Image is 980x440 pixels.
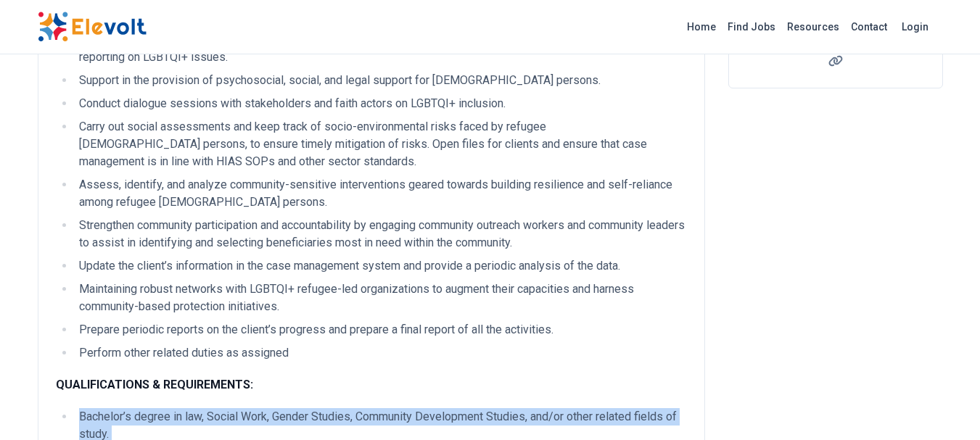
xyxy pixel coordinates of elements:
a: Login [893,12,937,41]
li: Perform other related duties as assigned [75,344,687,362]
li: Maintaining robust networks with LGBTQI+ refugee-led organizations to augment their capacities an... [75,281,687,315]
li: Support in the provision of psychosocial, social, and legal support for [DEMOGRAPHIC_DATA] persons. [75,72,687,89]
strong: QUALIFICATIONS & REQUIREMENTS: [56,378,253,391]
a: Find Jobs [722,15,781,38]
li: Conduct dialogue sessions with stakeholders and faith actors on LGBTQI+ inclusion. [75,95,687,112]
li: Carry out social assessments and keep track of socio-environmental risks faced by refugee [DEMOGR... [75,118,687,170]
li: Prepare periodic reports on the client’s progress and prepare a final report of all the activities. [75,321,687,339]
a: Contact [845,15,893,38]
li: Update the client’s information in the case management system and provide a periodic analysis of ... [75,257,687,275]
a: Resources [781,15,845,38]
a: Home [681,15,722,38]
li: Strengthen community participation and accountability by engaging community outreach workers and ... [75,217,687,252]
img: Elevolt [38,12,147,42]
li: Assess, identify, and analyze community-sensitive interventions geared towards building resilienc... [75,176,687,211]
iframe: Chat Widget [907,370,980,440]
